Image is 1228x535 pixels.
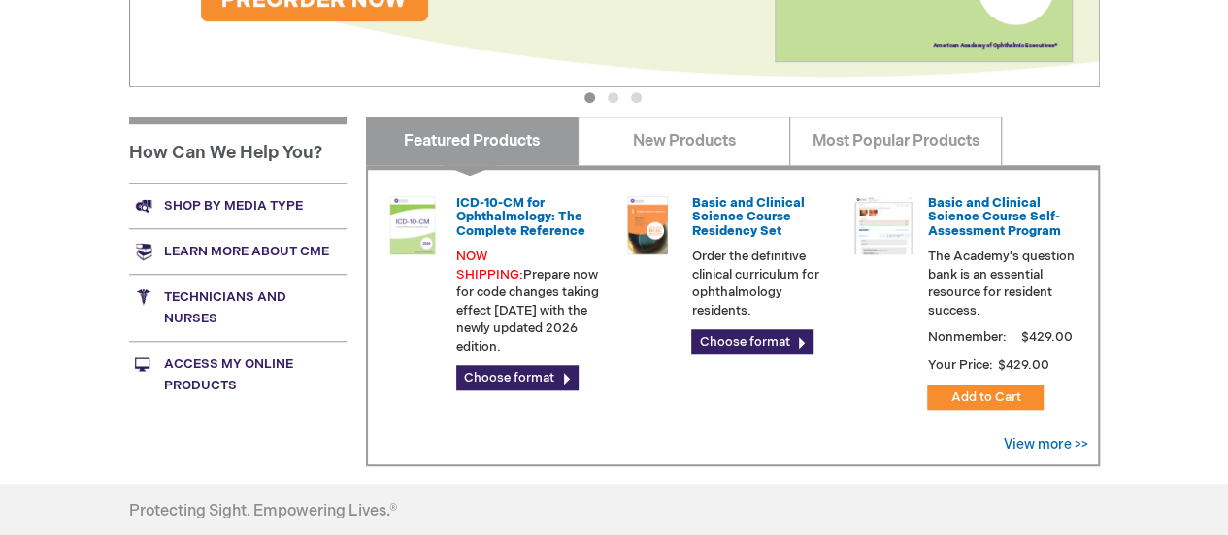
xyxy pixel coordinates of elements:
a: Choose format [691,329,813,354]
strong: Your Price: [927,357,992,373]
h1: How Can We Help You? [129,117,347,183]
font: NOW SHIPPING: [456,249,523,283]
a: View more >> [1004,436,1088,452]
p: The Academy's question bank is an essential resource for resident success. [927,248,1075,319]
span: $429.00 [995,357,1051,373]
button: 2 of 3 [608,92,618,103]
strong: Nonmember: [927,325,1006,350]
h4: Protecting Sight. Empowering Lives.® [129,503,397,520]
img: bcscself_20.jpg [854,196,913,254]
p: Prepare now for code changes taking effect [DATE] with the newly updated 2026 edition. [456,248,604,355]
a: Basic and Clinical Science Course Residency Set [691,195,804,239]
a: Access My Online Products [129,341,347,408]
button: 1 of 3 [584,92,595,103]
a: Technicians and nurses [129,274,347,341]
a: Featured Products [366,117,579,165]
img: 02850963u_47.png [618,196,677,254]
a: Choose format [456,365,579,390]
a: Most Popular Products [789,117,1002,165]
a: ICD-10-CM for Ophthalmology: The Complete Reference [456,195,585,239]
span: $429.00 [1017,329,1075,345]
p: Order the definitive clinical curriculum for ophthalmology residents. [691,248,839,319]
button: 3 of 3 [631,92,642,103]
img: 0120008u_42.png [383,196,442,254]
a: Shop by media type [129,183,347,228]
button: Add to Cart [927,385,1044,410]
span: Add to Cart [950,389,1020,405]
a: Basic and Clinical Science Course Self-Assessment Program [927,195,1060,239]
a: Learn more about CME [129,228,347,274]
a: New Products [578,117,790,165]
